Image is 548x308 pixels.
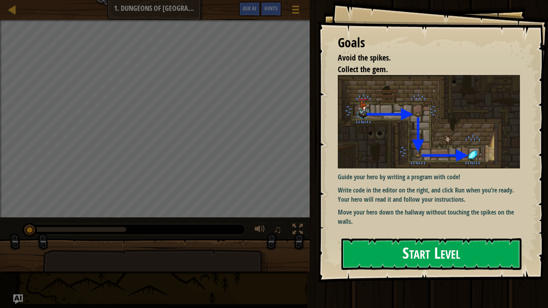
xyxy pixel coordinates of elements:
[338,64,388,75] span: Collect the gem.
[338,208,520,226] p: Move your hero down the hallway without touching the spikes on the walls.
[272,222,286,239] button: ♫
[264,4,278,12] span: Hints
[252,222,268,239] button: Adjust volume
[341,238,522,270] button: Start Level
[338,172,520,182] p: Guide your hero by writing a program with code!
[290,222,306,239] button: Toggle fullscreen
[338,186,520,204] p: Write code in the editor on the right, and click Run when you’re ready. Your hero will read it an...
[328,64,518,75] li: Collect the gem.
[328,52,518,64] li: Avoid the spikes.
[338,52,391,63] span: Avoid the spikes.
[338,75,520,168] img: Dungeons of kithgard
[239,2,260,16] button: Ask AI
[286,2,306,20] button: Show game menu
[13,294,23,304] button: Ask AI
[338,34,520,52] div: Goals
[274,223,282,235] span: ♫
[243,4,256,12] span: Ask AI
